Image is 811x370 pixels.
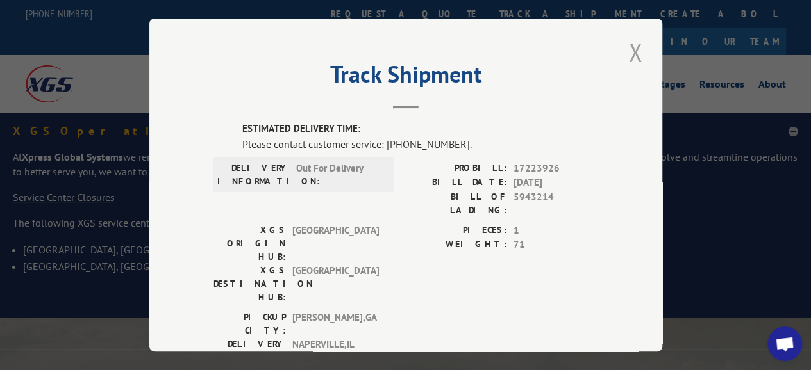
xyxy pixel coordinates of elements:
[514,223,598,237] span: 1
[514,161,598,175] span: 17223926
[767,326,802,361] a: Open chat
[213,337,286,364] label: DELIVERY CITY:
[624,35,646,70] button: Close modal
[292,310,379,337] span: [PERSON_NAME] , GA
[217,161,290,188] label: DELIVERY INFORMATION:
[406,237,507,252] label: WEIGHT:
[406,223,507,237] label: PIECES:
[213,223,286,263] label: XGS ORIGIN HUB:
[406,175,507,190] label: BILL DATE:
[292,263,379,303] span: [GEOGRAPHIC_DATA]
[213,65,598,90] h2: Track Shipment
[242,122,598,136] label: ESTIMATED DELIVERY TIME:
[514,175,598,190] span: [DATE]
[292,223,379,263] span: [GEOGRAPHIC_DATA]
[296,161,383,188] span: Out For Delivery
[514,189,598,216] span: 5943214
[292,337,379,364] span: NAPERVILLE , IL
[514,237,598,252] span: 71
[242,136,598,151] div: Please contact customer service: [PHONE_NUMBER].
[213,310,286,337] label: PICKUP CITY:
[213,263,286,303] label: XGS DESTINATION HUB:
[406,189,507,216] label: BILL OF LADING:
[406,161,507,175] label: PROBILL:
